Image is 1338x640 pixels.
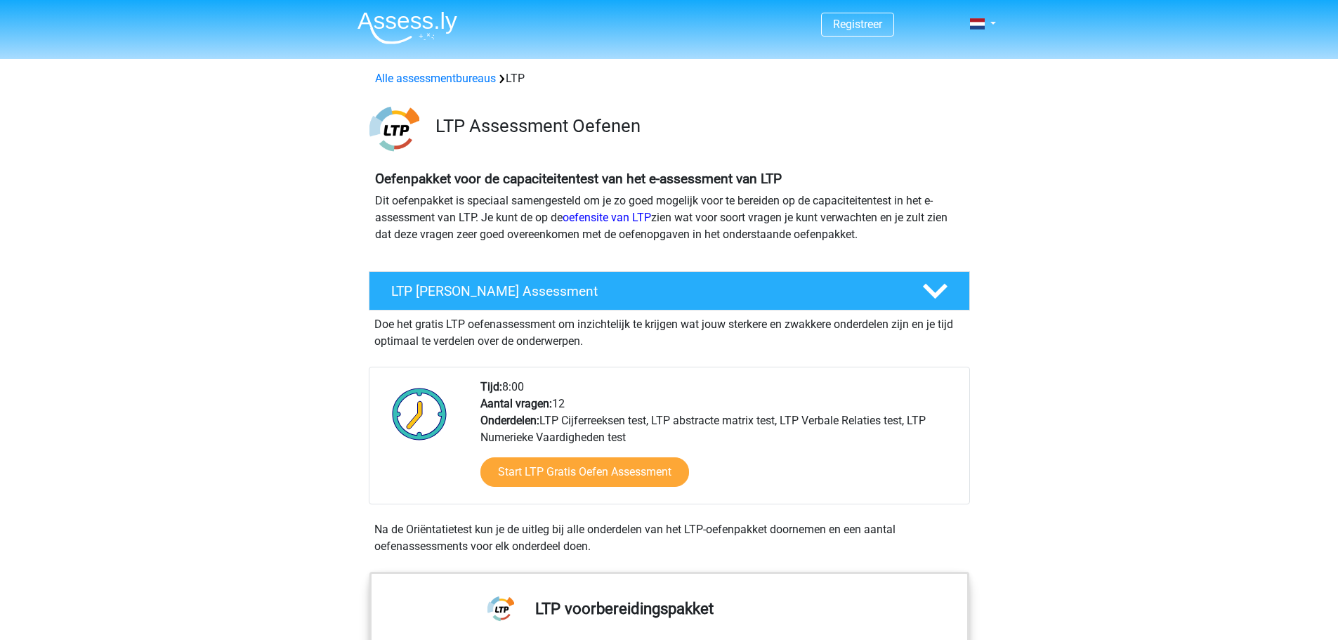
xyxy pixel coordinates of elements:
div: Na de Oriëntatietest kun je de uitleg bij alle onderdelen van het LTP-oefenpakket doornemen en ee... [369,521,970,555]
h4: LTP [PERSON_NAME] Assessment [391,283,900,299]
b: Aantal vragen: [480,397,552,410]
b: Oefenpakket voor de capaciteitentest van het e-assessment van LTP [375,171,782,187]
a: oefensite van LTP [563,211,651,224]
b: Onderdelen: [480,414,539,427]
div: LTP [369,70,969,87]
div: Doe het gratis LTP oefenassessment om inzichtelijk te krijgen wat jouw sterkere en zwakkere onder... [369,311,970,350]
h3: LTP Assessment Oefenen [435,115,959,137]
a: Start LTP Gratis Oefen Assessment [480,457,689,487]
a: LTP [PERSON_NAME] Assessment [363,271,976,311]
img: Klok [384,379,455,449]
div: 8:00 12 LTP Cijferreeksen test, LTP abstracte matrix test, LTP Verbale Relaties test, LTP Numerie... [470,379,969,504]
a: Alle assessmentbureaus [375,72,496,85]
a: Registreer [833,18,882,31]
img: ltp.png [369,104,419,154]
img: Assessly [358,11,457,44]
b: Tijd: [480,380,502,393]
p: Dit oefenpakket is speciaal samengesteld om je zo goed mogelijk voor te bereiden op de capaciteit... [375,192,964,243]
